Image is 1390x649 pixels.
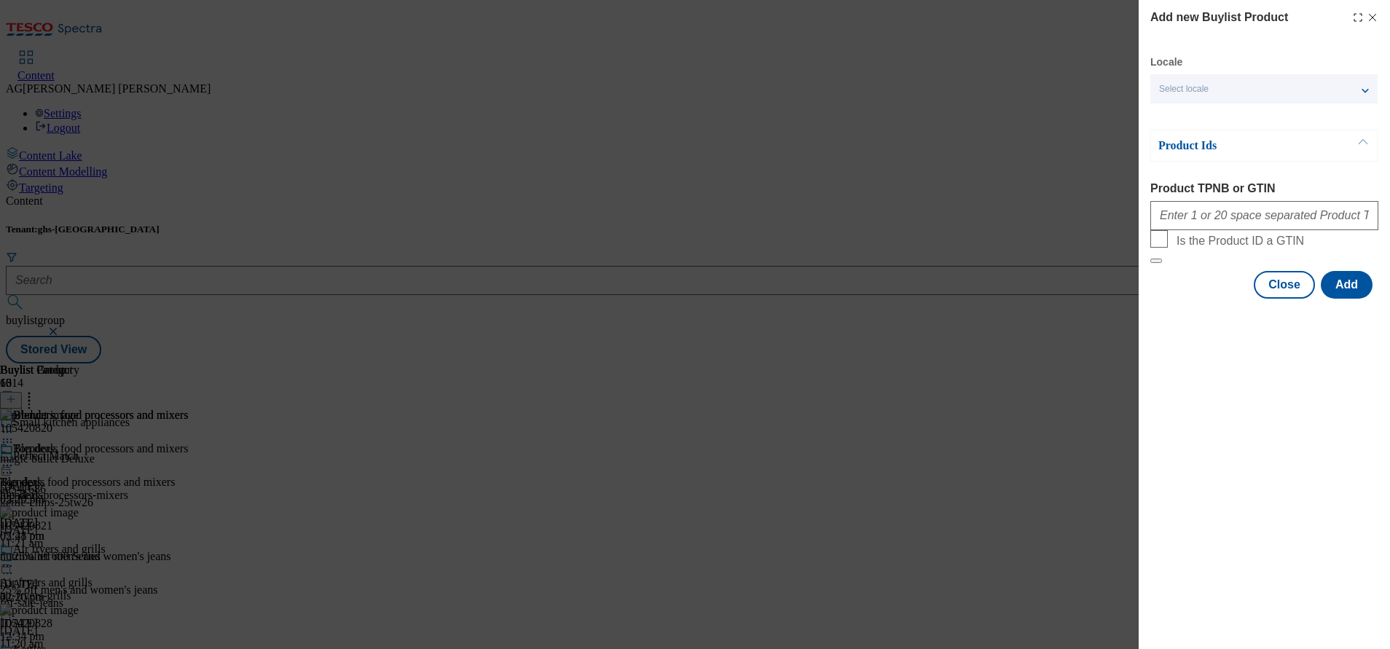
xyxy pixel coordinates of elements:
[1254,271,1315,299] button: Close
[1150,201,1378,230] input: Enter 1 or 20 space separated Product TPNB or GTIN
[1177,235,1304,248] span: Is the Product ID a GTIN
[1321,271,1373,299] button: Add
[1159,84,1209,95] span: Select locale
[1150,58,1182,66] label: Locale
[1150,9,1288,26] h4: Add new Buylist Product
[1158,138,1311,153] p: Product Ids
[1150,182,1378,195] label: Product TPNB or GTIN
[1150,74,1378,103] button: Select locale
